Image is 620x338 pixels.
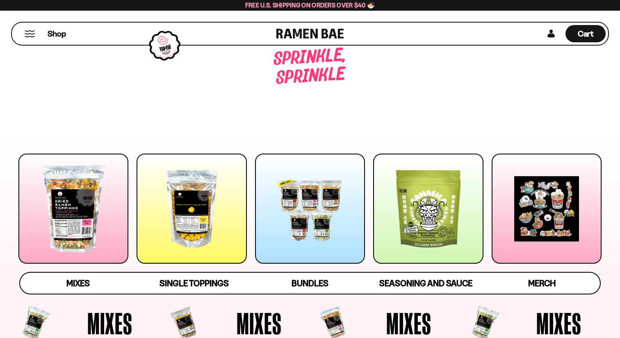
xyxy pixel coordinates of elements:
[528,278,556,288] span: Merch
[578,29,594,39] span: Cart
[484,273,600,294] a: Merch
[48,25,66,42] a: Shop
[66,278,90,288] span: Mixes
[48,28,66,39] span: Shop
[565,23,606,45] div: Cart
[252,273,368,294] a: Bundles
[136,273,252,294] a: Single Toppings
[24,30,35,37] button: Mobile Menu Trigger
[20,273,136,294] a: Mixes
[160,278,229,288] span: Single Toppings
[379,278,472,288] span: Seasoning and Sauce
[245,1,375,9] span: Free U.S. Shipping on Orders over $40 🍜
[368,273,484,294] a: Seasoning and Sauce
[292,278,328,288] span: Bundles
